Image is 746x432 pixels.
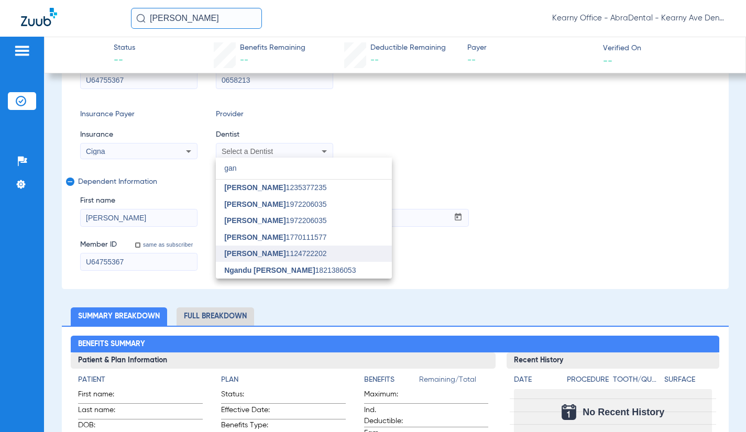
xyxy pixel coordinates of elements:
[224,249,286,258] span: [PERSON_NAME]
[224,201,326,208] span: 1972206035
[694,382,746,432] iframe: Chat Widget
[224,234,326,241] span: 1770111577
[224,200,286,208] span: [PERSON_NAME]
[224,266,315,274] span: Ngandu [PERSON_NAME]
[224,216,286,225] span: [PERSON_NAME]
[224,184,326,191] span: 1235377235
[224,233,286,241] span: [PERSON_NAME]
[224,267,356,274] span: 1821386053
[224,183,286,192] span: [PERSON_NAME]
[224,217,326,224] span: 1972206035
[224,250,326,257] span: 1124722202
[216,158,392,179] input: dropdown search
